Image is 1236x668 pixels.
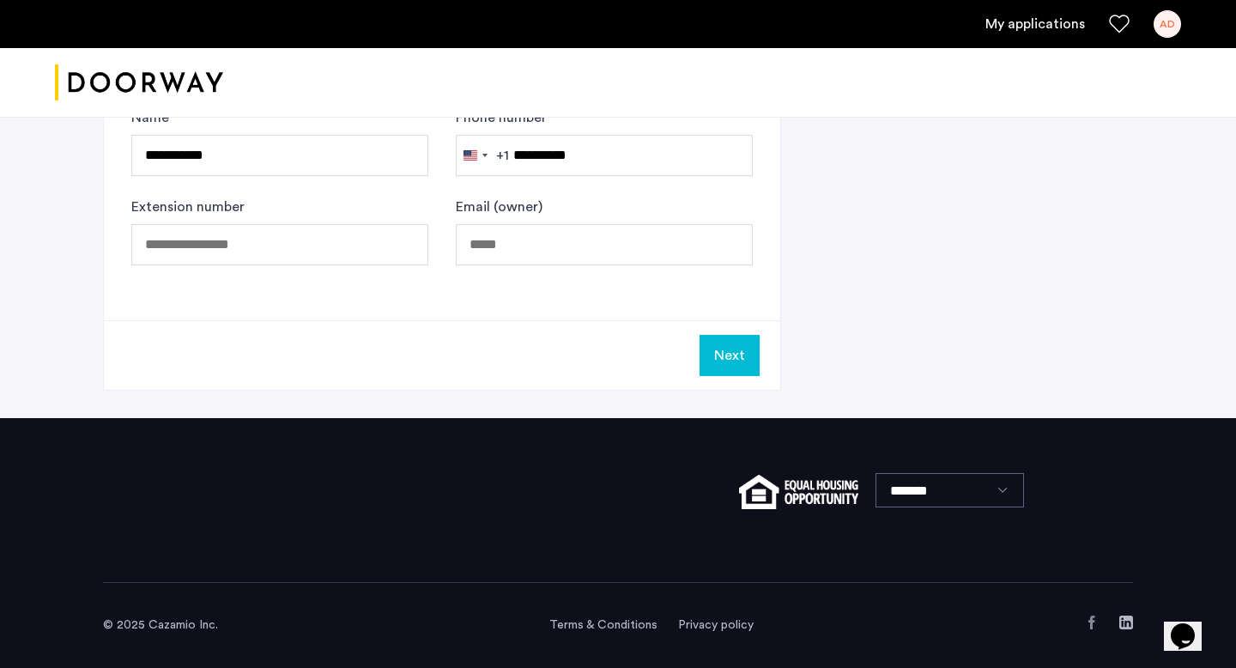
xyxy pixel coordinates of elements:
[131,107,175,128] label: Name *
[985,14,1085,34] a: My application
[1119,616,1133,629] a: LinkedIn
[456,197,542,217] label: Email (owner)
[549,616,657,634] a: Terms and conditions
[103,619,218,631] span: © 2025 Cazamio Inc.
[496,145,509,166] div: +1
[875,473,1024,507] select: Language select
[1164,599,1219,651] iframe: chat widget
[1154,10,1181,38] div: AD
[700,335,760,376] button: Next
[739,475,858,509] img: equal-housing.png
[1085,616,1099,629] a: Facebook
[1109,14,1130,34] a: Favorites
[55,51,223,115] a: Cazamio logo
[55,51,223,115] img: logo
[678,616,754,634] a: Privacy policy
[131,197,245,217] label: Extension number
[456,107,554,128] label: Phone number *
[457,136,509,175] button: Selected country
